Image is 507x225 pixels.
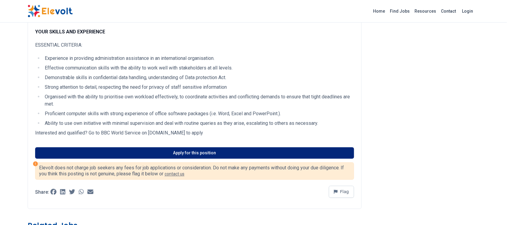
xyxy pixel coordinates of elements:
[165,172,184,177] a: contact us
[43,64,354,72] li: Effective communication skills with the ability to work well with stakeholders at all levels.
[35,29,105,35] strong: YOUR SKILLS AND EXPERIENCE
[35,147,354,159] a: Apply for this position
[43,120,354,127] li: Ability to use own initiative with minimal supervision and deal with routine queries as they aris...
[371,6,388,16] a: Home
[43,74,354,81] li: Demonstrable skills in confidential data handling, understanding of Data protection Act.
[35,190,49,195] p: Share:
[388,6,412,16] a: Find Jobs
[28,5,73,17] img: Elevolt
[477,196,507,225] iframe: Chat Widget
[412,6,439,16] a: Resources
[459,5,477,17] a: Login
[329,186,354,198] button: Flag
[35,42,354,49] p: ESSENTIAL CRITERIA:
[43,84,354,91] li: Strong attention to detail, respecting the need for privacy of staff sensitive information
[35,129,354,137] p: Interested and qualified? Go to BBC World Service on [DOMAIN_NAME] to apply
[43,55,354,62] li: Experience in providing administration assistance in an international organisation.
[39,165,350,177] p: Elevolt does not charge job seekers any fees for job applications or consideration. Do not make a...
[43,93,354,108] li: Organised with the ability to prioritise own workload effectively, to coordinate activities and c...
[439,6,459,16] a: Contact
[43,110,354,117] li: Proficient computer skills with strong experience of office software packages (i.e. Word, Excel a...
